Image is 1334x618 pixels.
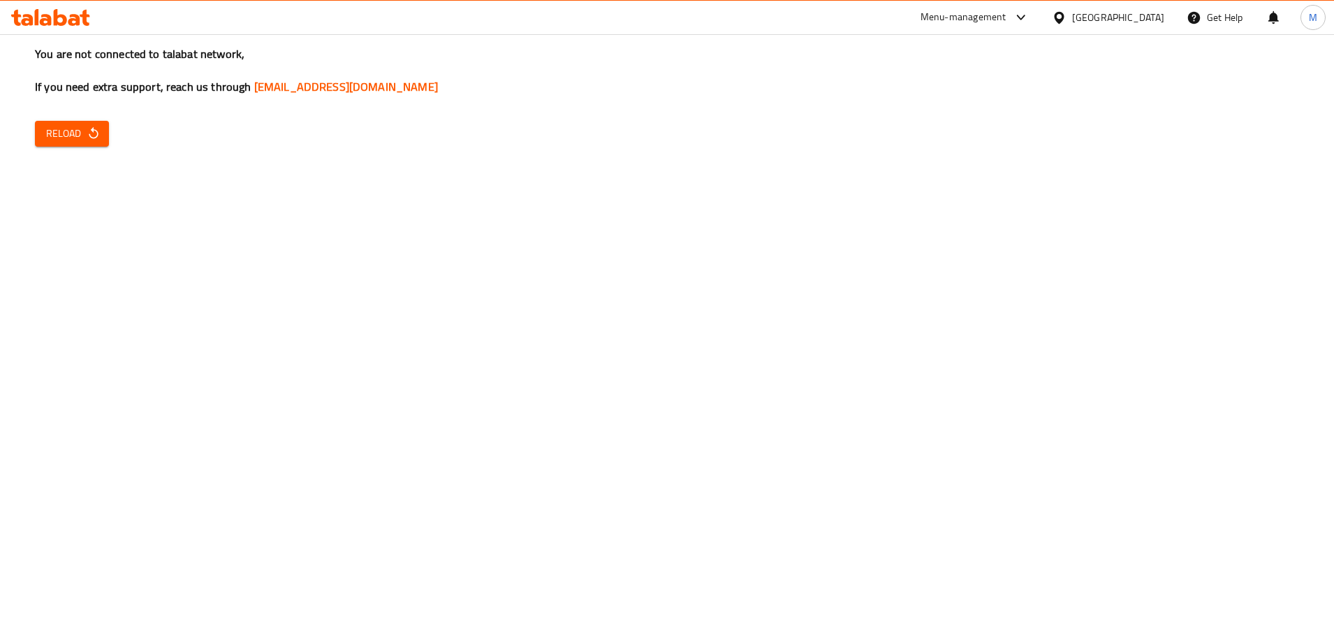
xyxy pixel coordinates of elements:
[35,121,109,147] button: Reload
[1072,10,1164,25] div: [GEOGRAPHIC_DATA]
[46,125,98,142] span: Reload
[35,46,1299,95] h3: You are not connected to talabat network, If you need extra support, reach us through
[1309,10,1317,25] span: M
[254,76,438,97] a: [EMAIL_ADDRESS][DOMAIN_NAME]
[921,9,1006,26] div: Menu-management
